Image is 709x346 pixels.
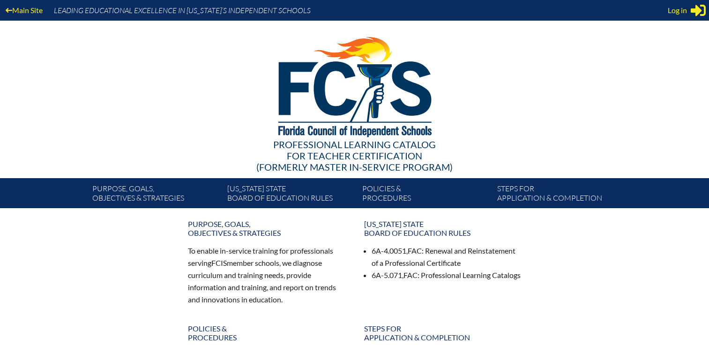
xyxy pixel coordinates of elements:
div: Professional Learning Catalog (formerly Master In-service Program) [85,139,625,173]
p: To enable in-service training for professionals serving member schools, we diagnose curriculum an... [188,245,345,305]
a: Steps forapplication & completion [358,320,527,346]
a: Purpose, goals,objectives & strategies [89,182,224,208]
li: 6A-5.071, : Professional Learning Catalogs [372,269,522,281]
span: FAC [408,246,422,255]
a: Steps forapplication & completion [493,182,628,208]
a: [US_STATE] StateBoard of Education rules [224,182,358,208]
li: 6A-4.0051, : Renewal and Reinstatement of a Professional Certificate [372,245,522,269]
img: FCISlogo221.eps [258,21,451,149]
a: Policies &Procedures [358,182,493,208]
a: [US_STATE] StateBoard of Education rules [358,216,527,241]
a: Main Site [2,4,46,16]
span: FCIS [211,258,227,267]
a: Purpose, goals,objectives & strategies [182,216,351,241]
a: Policies &Procedures [182,320,351,346]
span: Log in [668,5,687,16]
svg: Sign in or register [691,3,706,18]
span: for Teacher Certification [287,150,422,161]
span: FAC [403,271,418,279]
